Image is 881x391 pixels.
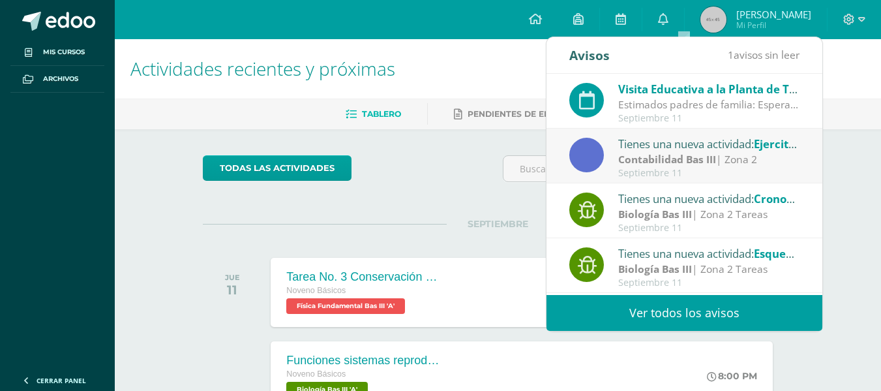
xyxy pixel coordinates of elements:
[225,273,240,282] div: JUE
[618,207,799,222] div: | Zona 2 Tareas
[618,223,799,234] div: Septiembre 11
[707,370,757,382] div: 8:00 PM
[43,74,78,84] span: Archivos
[286,354,443,368] div: Funciones sistemas reproductores
[130,56,395,81] span: Actividades recientes y próximas
[286,298,405,314] span: Física Fundamental Bas III 'A'
[618,152,716,166] strong: Contabilidad Bas III
[618,80,799,97] div: para el día
[736,8,811,21] span: [PERSON_NAME]
[37,376,86,385] span: Cerrar panel
[546,295,822,331] a: Ver todos los avisos
[10,39,104,66] a: Mis cursos
[454,104,579,125] a: Pendientes de entrega
[618,245,799,262] div: Tienes una nueva actividad:
[618,168,799,179] div: Septiembre 11
[618,152,799,167] div: | Zona 2
[346,104,401,125] a: Tablero
[728,48,799,62] span: avisos sin leer
[618,262,692,276] strong: Biología Bas III
[286,286,346,295] span: Noveno Básicos
[618,190,799,207] div: Tienes una nueva actividad:
[754,136,846,151] span: Ejercitación 02Z2
[618,97,799,112] div: Estimados padres de familia: Esperamos que se encuentren muy bien, deseandoles bendiciones en sus...
[362,109,401,119] span: Tablero
[43,47,85,57] span: Mis cursos
[286,369,346,379] span: Noveno Básicos
[618,262,799,277] div: | Zona 2 Tareas
[618,207,692,221] strong: Biología Bas III
[468,109,579,119] span: Pendientes de entrega
[203,155,351,181] a: todas las Actividades
[569,37,610,73] div: Avisos
[503,156,792,181] input: Busca una actividad próxima aquí...
[618,135,799,152] div: Tienes una nueva actividad:
[447,218,549,230] span: SEPTIEMBRE
[10,66,104,93] a: Archivos
[225,282,240,298] div: 11
[700,7,726,33] img: 45x45
[728,48,734,62] span: 1
[618,113,799,124] div: Septiembre 11
[618,277,799,289] div: Septiembre 11
[736,20,811,31] span: Mi Perfil
[286,270,443,284] div: Tarea No. 3 Conservación de la Energía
